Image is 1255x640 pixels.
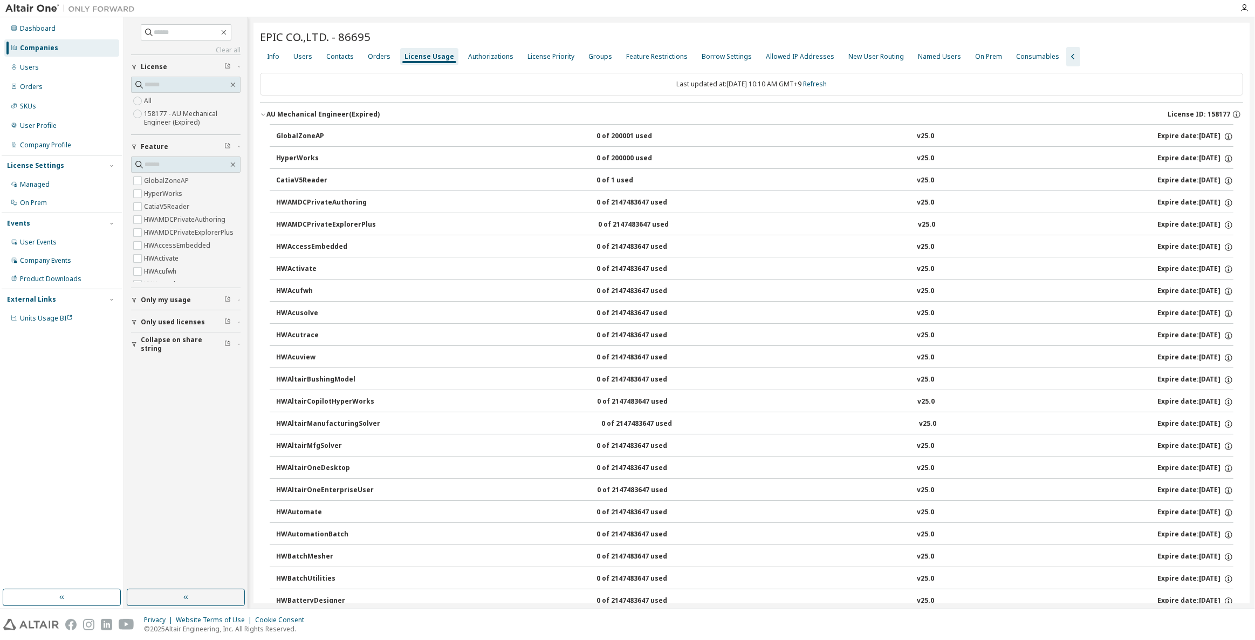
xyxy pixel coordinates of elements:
button: HWAltairMfgSolver0 of 2147483647 usedv25.0Expire date:[DATE] [276,434,1233,458]
div: Company Events [20,256,71,265]
div: Groups [588,52,612,61]
div: HWAltairBushingModel [276,375,373,385]
button: HWAltairCopilotHyperWorks0 of 2147483647 usedv25.0Expire date:[DATE] [276,390,1233,414]
div: v25.0 [919,419,936,429]
div: Expire date: [DATE] [1157,220,1233,230]
div: Named Users [918,52,961,61]
div: 0 of 2147483647 used [596,552,694,562]
span: Clear filter [224,296,231,304]
span: Clear filter [224,318,231,326]
div: 0 of 2147483647 used [596,353,694,363]
div: External Links [7,295,56,304]
div: Website Terms of Use [176,616,255,624]
div: Expire date: [DATE] [1157,596,1233,606]
div: HWAltairCopilotHyperWorks [276,397,374,407]
div: 0 of 2147483647 used [598,220,695,230]
button: Collapse on share string [131,332,241,356]
div: v25.0 [917,264,934,274]
div: On Prem [975,52,1002,61]
div: Expire date: [DATE] [1157,309,1233,318]
div: User Profile [20,121,57,130]
div: Cookie Consent [255,616,311,624]
div: v25.0 [917,441,934,451]
img: Altair One [5,3,140,14]
button: HWAcuview0 of 2147483647 usedv25.0Expire date:[DATE] [276,346,1233,370]
button: HWBatteryDesigner0 of 2147483647 usedv25.0Expire date:[DATE] [276,589,1233,613]
div: 0 of 2147483647 used [597,486,694,495]
a: Refresh [803,79,827,88]
div: v25.0 [917,309,934,318]
div: HWBatteryDesigner [276,596,373,606]
div: Contacts [326,52,354,61]
div: License Usage [404,52,454,61]
div: Expire date: [DATE] [1157,353,1233,363]
div: AU Mechanical Engineer (Expired) [266,110,380,119]
div: 0 of 200001 used [596,132,694,141]
div: Company Profile [20,141,71,149]
div: HWBatchUtilities [276,574,373,584]
div: HWAltairOneDesktop [276,464,373,473]
p: © 2025 Altair Engineering, Inc. All Rights Reserved. [144,624,311,634]
div: HWAMDCPrivateAuthoring [276,198,373,208]
button: HWAltairOneDesktop0 of 2147483647 usedv25.0Expire date:[DATE] [276,457,1233,480]
div: 0 of 2147483647 used [596,287,694,296]
label: HWAMDCPrivateAuthoring [144,213,228,226]
div: User Events [20,238,57,247]
span: Clear filter [224,340,231,349]
div: v25.0 [917,331,934,341]
span: License [141,63,167,71]
span: Only my usage [141,296,191,304]
button: Feature [131,135,241,159]
button: HWBatchMesher0 of 2147483647 usedv25.0Expire date:[DATE] [276,545,1233,569]
div: 0 of 2147483647 used [596,375,694,385]
label: HyperWorks [144,187,184,200]
div: HyperWorks [276,154,373,164]
div: Users [293,52,312,61]
button: HWAMDCPrivateAuthoring0 of 2147483647 usedv25.0Expire date:[DATE] [276,191,1233,215]
div: HWAMDCPrivateExplorerPlus [276,220,376,230]
div: v25.0 [917,552,934,562]
div: Orders [368,52,390,61]
div: Borrow Settings [702,52,752,61]
div: 0 of 2147483647 used [596,264,694,274]
div: 0 of 2147483647 used [596,508,694,518]
div: HWAltairManufacturingSolver [276,419,380,429]
div: 0 of 2147483647 used [596,198,694,208]
div: Expire date: [DATE] [1157,154,1233,164]
button: HWAutomationBatch0 of 2147483647 usedv25.0Expire date:[DATE] [276,523,1233,547]
img: facebook.svg [65,619,77,630]
span: Feature [141,142,168,151]
div: v25.0 [917,486,934,495]
div: Expire date: [DATE] [1157,508,1233,518]
div: Expire date: [DATE] [1157,552,1233,562]
div: v25.0 [917,508,934,518]
div: Users [20,63,39,72]
div: 0 of 1 used [596,176,694,186]
div: Expire date: [DATE] [1157,287,1233,296]
button: AU Mechanical Engineer(Expired)License ID: 158177 [260,103,1243,126]
div: SKUs [20,102,36,111]
div: Expire date: [DATE] [1157,331,1233,341]
div: HWAcuview [276,353,373,363]
div: 0 of 2147483647 used [596,331,694,341]
label: HWAMDCPrivateExplorerPlus [144,226,236,239]
span: License ID: 158177 [1168,110,1230,119]
div: HWAcutrace [276,331,373,341]
label: HWAcusolve [144,278,184,291]
span: Collapse on share string [141,336,224,353]
div: On Prem [20,199,47,207]
div: Expire date: [DATE] [1157,486,1233,495]
div: Expire date: [DATE] [1157,264,1233,274]
div: Allowed IP Addresses [766,52,834,61]
div: 0 of 200000 used [596,154,694,164]
div: Feature Restrictions [626,52,688,61]
button: HWActivate0 of 2147483647 usedv25.0Expire date:[DATE] [276,257,1233,281]
a: Clear all [131,46,241,55]
button: HWAcusolve0 of 2147483647 usedv25.0Expire date:[DATE] [276,302,1233,325]
div: License Priority [527,52,574,61]
button: Only used licenses [131,310,241,334]
div: New User Routing [848,52,904,61]
div: Consumables [1016,52,1059,61]
div: HWAutomationBatch [276,530,373,540]
label: All [144,94,154,107]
